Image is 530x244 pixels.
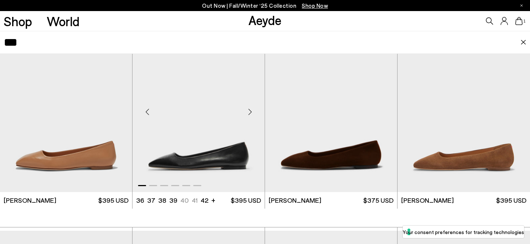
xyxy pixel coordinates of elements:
[397,192,530,209] a: [PERSON_NAME] $395 USD
[4,15,32,28] a: Shop
[132,26,265,192] div: 1 / 6
[202,1,328,10] p: Out Now | Fall/Winter ‘25 Collection
[515,17,523,25] a: 1
[496,196,526,205] span: $395 USD
[132,192,265,209] a: 36 37 38 39 40 41 42 + $395 USD
[523,19,526,23] span: 1
[520,40,526,45] img: close.svg
[403,226,524,238] button: Your consent preferences for tracking technologies
[397,26,530,192] img: Ida Suede Square-Toe Flats
[47,15,79,28] a: World
[248,12,282,28] a: Aeyde
[147,196,155,205] li: 37
[265,26,397,192] div: 1 / 6
[136,196,206,205] ul: variant
[136,101,158,123] div: Previous slide
[269,196,321,205] span: [PERSON_NAME]
[265,26,397,192] a: Next slide Previous slide
[403,228,524,236] label: Your consent preferences for tracking technologies
[4,196,56,205] span: [PERSON_NAME]
[363,196,393,205] span: $375 USD
[211,195,215,205] li: +
[132,26,265,192] a: Next slide Previous slide
[265,26,397,192] img: Ida Suede Square-Toe Flats
[158,196,166,205] li: 38
[169,196,177,205] li: 39
[132,26,265,192] img: Ida Leather Square-Toe Flats
[231,196,261,205] span: $395 USD
[239,101,261,123] div: Next slide
[265,192,397,209] a: [PERSON_NAME] $375 USD
[302,2,328,9] span: Navigate to /collections/new-in
[401,196,454,205] span: [PERSON_NAME]
[136,196,144,205] li: 36
[201,196,208,205] li: 42
[98,196,128,205] span: $395 USD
